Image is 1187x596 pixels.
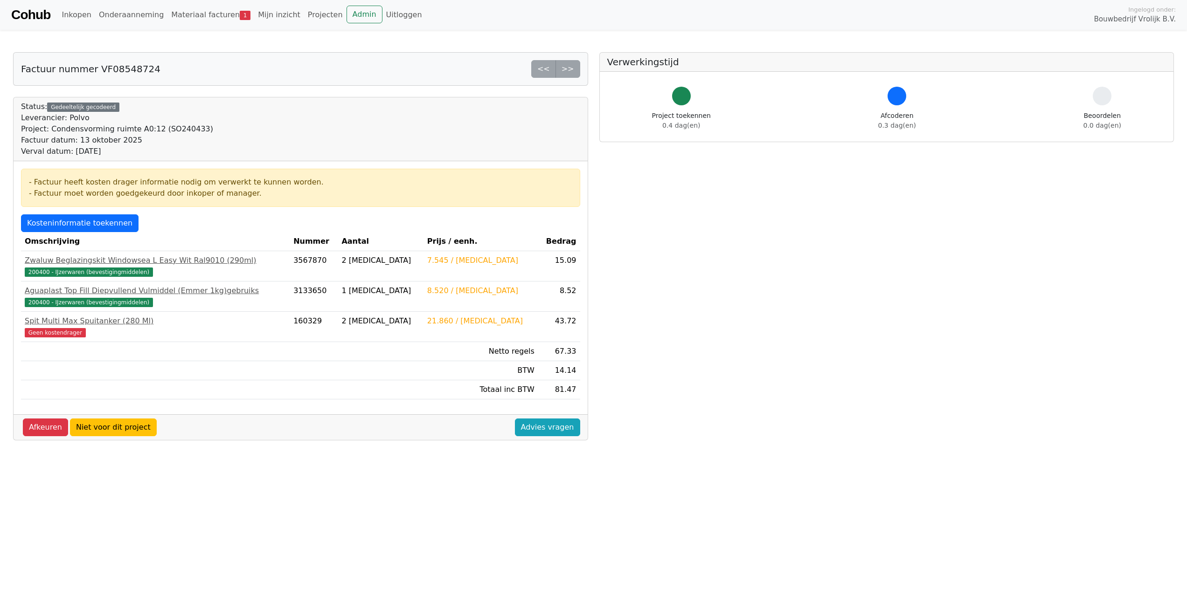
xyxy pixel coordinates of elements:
a: Zwaluw Beglazingskit Windowsea L Easy Wit Ral9010 (290ml)200400 - IJzerwaren (bevestigingmiddelen) [25,255,286,277]
td: 160329 [290,312,338,342]
div: Aguaplast Top Fill Diepvullend Vulmiddel (Emmer 1kg)gebruiks [25,285,286,296]
span: 1 [240,11,250,20]
div: 7.545 / [MEDICAL_DATA] [427,255,534,266]
div: 2 [MEDICAL_DATA] [341,255,419,266]
th: Aantal [338,232,423,251]
div: 2 [MEDICAL_DATA] [341,315,419,327]
a: Afkeuren [23,418,68,436]
a: Spit Multi Max Spuitanker (280 Ml)Geen kostendrager [25,315,286,338]
td: 3567870 [290,251,338,281]
span: Geen kostendrager [25,328,86,337]
a: Inkopen [58,6,95,24]
span: 200400 - IJzerwaren (bevestigingmiddelen) [25,267,153,277]
a: Niet voor dit project [70,418,157,436]
a: Kosteninformatie toekennen [21,214,139,232]
div: Spit Multi Max Spuitanker (280 Ml) [25,315,286,327]
span: 0.3 dag(en) [878,122,916,129]
div: Afcoderen [878,111,916,130]
a: Cohub [11,4,50,26]
div: Leverancier: Polvo [21,112,213,123]
div: Factuur datum: 13 oktober 2025 [21,135,213,146]
a: Uitloggen [382,6,426,24]
th: Bedrag [538,232,580,251]
div: Zwaluw Beglazingskit Windowsea L Easy Wit Ral9010 (290ml) [25,255,286,266]
td: Netto regels [423,342,538,361]
a: Onderaanneming [95,6,167,24]
td: 15.09 [538,251,580,281]
div: Project toekennen [652,111,711,130]
a: Advies vragen [515,418,580,436]
div: 21.860 / [MEDICAL_DATA] [427,315,534,327]
div: Verval datum: [DATE] [21,146,213,157]
a: Aguaplast Top Fill Diepvullend Vulmiddel (Emmer 1kg)gebruiks200400 - IJzerwaren (bevestigingmidde... [25,285,286,308]
th: Omschrijving [21,232,290,251]
a: Admin [347,6,382,23]
span: 0.0 dag(en) [1083,122,1121,129]
td: 43.72 [538,312,580,342]
a: Projecten [304,6,347,24]
a: Materiaal facturen1 [167,6,254,24]
div: - Factuur moet worden goedgekeurd door inkoper of manager. [29,188,572,199]
div: 8.520 / [MEDICAL_DATA] [427,285,534,296]
td: BTW [423,361,538,380]
div: - Factuur heeft kosten drager informatie nodig om verwerkt te kunnen worden. [29,177,572,188]
div: 1 [MEDICAL_DATA] [341,285,419,296]
td: 81.47 [538,380,580,399]
td: 67.33 [538,342,580,361]
span: 200400 - IJzerwaren (bevestigingmiddelen) [25,298,153,307]
div: Status: [21,101,213,157]
th: Prijs / eenh. [423,232,538,251]
td: 14.14 [538,361,580,380]
h5: Factuur nummer VF08548724 [21,63,160,75]
span: Bouwbedrijf Vrolijk B.V. [1094,14,1176,25]
td: 8.52 [538,281,580,312]
td: Totaal inc BTW [423,380,538,399]
td: 3133650 [290,281,338,312]
th: Nummer [290,232,338,251]
h5: Verwerkingstijd [607,56,1166,68]
div: Beoordelen [1083,111,1121,130]
span: Ingelogd onder: [1128,5,1176,14]
span: 0.4 dag(en) [662,122,700,129]
div: Gedeeltelijk gecodeerd [47,103,119,112]
div: Project: Condensvorming ruimte A0:12 (SO240433) [21,123,213,135]
a: Mijn inzicht [254,6,304,24]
